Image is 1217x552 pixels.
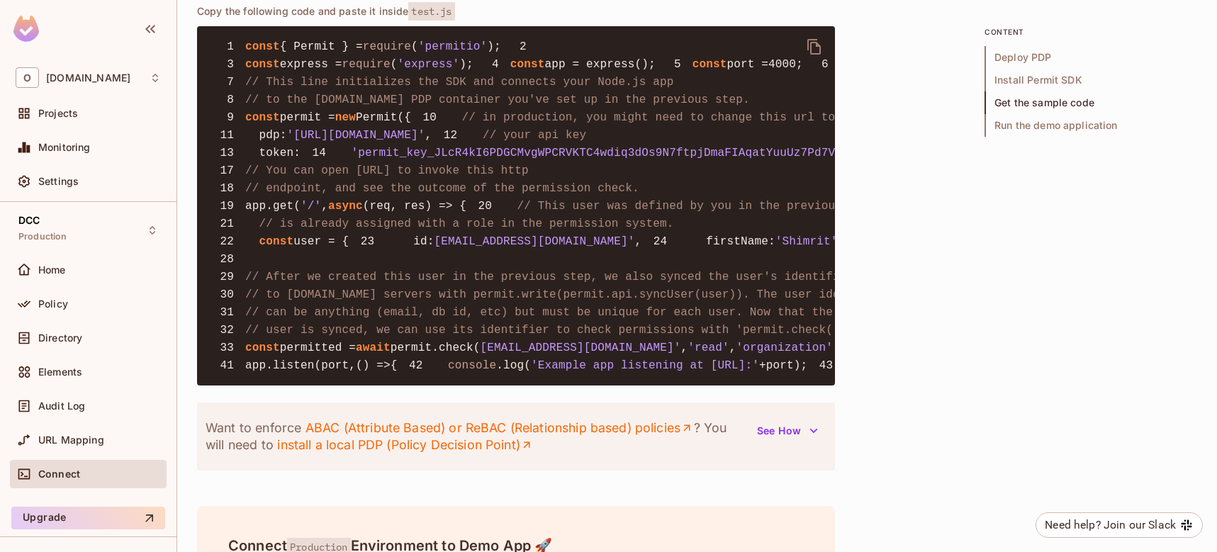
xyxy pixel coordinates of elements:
span: [EMAIL_ADDRESS][DOMAIN_NAME]' [434,235,635,248]
span: async [328,200,363,213]
span: const [245,40,280,53]
button: Upgrade [11,507,165,529]
span: 13 [208,145,245,162]
span: port = [727,58,768,71]
span: : [293,147,301,159]
span: 43 [807,357,844,374]
span: // user is synced, we can use its identifier to check permissions with 'permit.check()'. [245,324,853,337]
span: Permit({ [356,111,411,124]
span: await [356,342,391,354]
span: 24 [641,233,678,250]
button: delete [797,30,831,64]
span: (req, res) => { [363,200,466,213]
button: See How [748,419,826,442]
span: 21 [208,215,245,232]
span: // in production, you might need to change this url to fit your deployment [462,111,974,124]
span: // This user was defined by you in the previous step and [517,200,904,213]
span: 8 [208,91,245,108]
span: Directory [38,332,82,344]
span: 11 [208,127,245,144]
span: Home [38,264,66,276]
span: '/' [301,200,321,213]
span: 32 [208,322,245,339]
span: app.get( [245,200,301,213]
span: user = { [293,235,349,248]
span: 5 [656,56,692,73]
div: Need help? Join our Slack [1045,517,1176,534]
span: 22 [208,233,245,250]
span: new [335,111,356,124]
span: 'express' [398,58,460,71]
span: 10 [411,109,448,126]
span: 23 [349,233,386,250]
span: 30 [208,286,245,303]
span: Install Permit SDK [985,69,1197,91]
span: 18 [208,180,245,197]
span: [EMAIL_ADDRESS][DOMAIN_NAME]' [481,342,681,354]
span: // to the [DOMAIN_NAME] PDP container you've set up in the previous step. [245,94,750,106]
span: console [448,359,496,372]
span: Elements [38,366,82,378]
span: 19 [208,198,245,215]
span: token [259,147,294,159]
span: permit = [280,111,335,124]
span: // endpoint, and see the outcome of the permission check. [245,182,639,195]
span: const [245,111,280,124]
span: 41 [208,357,245,374]
span: : [768,235,775,248]
span: const [692,58,727,71]
span: firstName [706,235,768,248]
p: Copy the following code and paste it inside [197,5,835,18]
span: 4 [473,56,510,73]
span: Deploy PDP [985,46,1197,69]
span: Run the demo application [985,114,1197,137]
span: test.js [408,2,454,21]
span: ( [411,40,418,53]
span: 17 [208,162,245,179]
span: Settings [38,176,79,187]
span: ); [833,342,847,354]
span: 'Shimrit' [775,235,838,248]
img: SReyMgAAAABJRU5ErkJggg== [13,16,39,42]
span: Production [18,231,67,242]
span: 20 [466,198,503,215]
span: Connect [38,468,80,480]
span: , [634,235,641,248]
p: content [985,26,1197,38]
span: 4000 [768,58,796,71]
span: // can be anything (email, db id, etc) but must be unique for each user. Now that the [245,306,833,319]
span: , [680,342,688,354]
span: // your api key [483,129,586,142]
span: // is already assigned with a role in the permission system. [259,218,674,230]
span: Policy [38,298,68,310]
span: id [413,235,427,248]
span: 42 [398,357,434,374]
span: { Permit } = [280,40,363,53]
span: , [425,129,432,142]
span: permit.check( [391,342,481,354]
span: require [342,58,391,71]
span: 29 [208,269,245,286]
span: const [259,235,294,248]
span: +port); [759,359,807,372]
span: 33 [208,339,245,356]
span: const [245,58,280,71]
span: : [427,235,434,248]
span: 14 [301,145,337,162]
span: Monitoring [38,142,91,153]
span: 'permitio' [418,40,488,53]
span: , [729,342,736,354]
span: Get the sample code [985,91,1197,114]
span: .log( [496,359,531,372]
span: pdp [259,129,280,142]
span: ( [391,58,398,71]
span: 2 [501,38,538,55]
span: 'Example app listening at [URL]:' [531,359,759,372]
span: DCC [18,215,40,226]
span: 3 [208,56,245,73]
span: 'read' [688,342,729,354]
span: app.listen(port, [245,359,356,372]
span: ); [459,58,473,71]
span: // You can open [URL] to invoke this http [245,164,529,177]
span: () => [356,359,391,372]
